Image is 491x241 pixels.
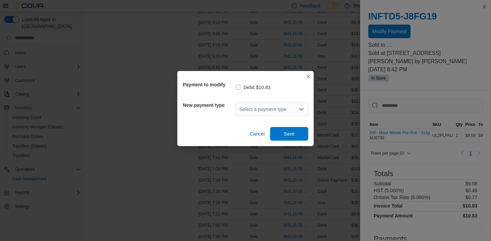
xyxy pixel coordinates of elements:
button: Cancel [247,127,267,141]
button: Closes this modal window [304,72,312,81]
label: Debit $10.83 [235,83,270,91]
input: Accessible screen reader label [239,105,240,113]
button: Open list of options [299,107,304,112]
h5: New payment type [183,98,234,112]
span: Cancel [250,130,265,137]
span: Save [284,130,295,137]
button: Save [270,127,308,141]
h5: Payment to modify [183,78,234,91]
